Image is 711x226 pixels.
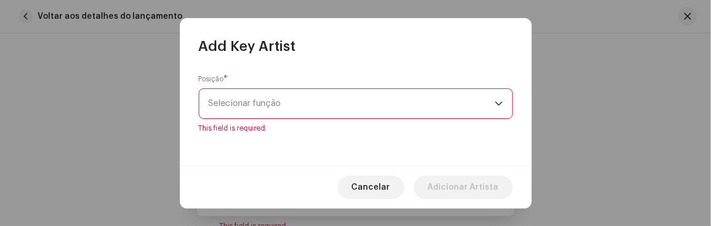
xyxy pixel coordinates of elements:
button: Cancelar [338,176,404,199]
span: Adicionar Artista [428,176,499,199]
span: Add Key Artist [199,37,296,56]
span: This field is required. [199,124,513,133]
span: Cancelar [352,176,390,199]
div: dropdown trigger [495,89,503,118]
button: Adicionar Artista [414,176,513,199]
span: Selecionar função [209,89,495,118]
label: Posição [199,74,228,84]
